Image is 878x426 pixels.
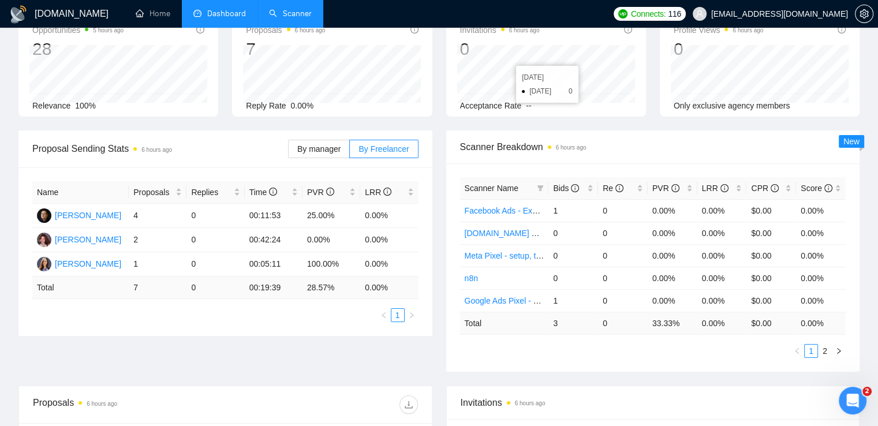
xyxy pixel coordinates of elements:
[55,257,121,270] div: [PERSON_NAME]
[326,188,334,196] span: info-circle
[196,25,204,33] span: info-circle
[32,276,129,299] td: Total
[55,233,121,246] div: [PERSON_NAME]
[295,27,326,33] time: 6 hours ago
[790,344,804,358] li: Previous Page
[129,228,186,252] td: 2
[598,267,648,289] td: 0
[246,101,286,110] span: Reply Rate
[548,222,598,244] td: 0
[548,312,598,334] td: 3
[360,228,418,252] td: 0.00%
[838,25,846,33] span: info-circle
[548,267,598,289] td: 0
[141,147,172,153] time: 6 hours ago
[9,5,28,24] img: logo
[818,344,832,358] li: 2
[603,184,623,193] span: Re
[843,137,860,146] span: New
[383,188,391,196] span: info-circle
[515,400,546,406] time: 6 hours ago
[796,222,846,244] td: 0.00%
[37,234,121,244] a: LY[PERSON_NAME]
[598,312,648,334] td: 0
[460,312,549,334] td: Total
[136,9,170,18] a: homeHome
[32,141,288,156] span: Proposal Sending Stats
[648,199,697,222] td: 0.00%
[246,38,325,60] div: 7
[746,199,796,222] td: $0.00
[771,184,779,192] span: info-circle
[855,5,873,23] button: setting
[380,312,387,319] span: left
[269,188,277,196] span: info-circle
[631,8,666,20] span: Connects:
[245,228,302,252] td: 00:42:24
[671,184,679,192] span: info-circle
[832,344,846,358] button: right
[245,204,302,228] td: 00:11:53
[835,347,842,354] span: right
[648,289,697,312] td: 0.00%
[733,27,763,33] time: 6 hours ago
[391,308,405,322] li: 1
[652,184,679,193] span: PVR
[75,101,96,110] span: 100%
[746,289,796,312] td: $0.00
[548,289,598,312] td: 1
[32,38,124,60] div: 28
[360,276,418,299] td: 0.00 %
[399,395,418,414] button: download
[697,222,747,244] td: 0.00%
[832,344,846,358] li: Next Page
[746,222,796,244] td: $0.00
[855,9,873,18] a: setting
[191,186,231,199] span: Replies
[648,312,697,334] td: 33.33 %
[618,9,627,18] img: upwork-logo.png
[526,101,531,110] span: --
[648,222,697,244] td: 0.00%
[697,267,747,289] td: 0.00%
[522,72,572,83] div: [DATE]
[249,188,277,197] span: Time
[746,244,796,267] td: $0.00
[410,25,419,33] span: info-circle
[37,259,121,268] a: IV[PERSON_NAME]
[697,244,747,267] td: 0.00%
[556,144,586,151] time: 6 hours ago
[796,244,846,267] td: 0.00%
[32,181,129,204] th: Name
[460,140,846,154] span: Scanner Breakdown
[855,9,873,18] span: setting
[794,347,801,354] span: left
[674,101,790,110] span: Only exclusive agency members
[377,308,391,322] button: left
[668,8,681,20] span: 116
[186,252,244,276] td: 0
[796,312,846,334] td: 0.00 %
[548,244,598,267] td: 0
[405,308,419,322] button: right
[819,345,831,357] a: 2
[796,289,846,312] td: 0.00%
[624,25,632,33] span: info-circle
[269,9,312,18] a: searchScanner
[702,184,728,193] span: LRR
[509,27,540,33] time: 6 hours ago
[824,184,832,192] span: info-circle
[302,228,360,252] td: 0.00%
[598,222,648,244] td: 0
[129,252,186,276] td: 1
[358,144,409,154] span: By Freelancer
[377,308,391,322] li: Previous Page
[465,296,646,305] a: Google Ads Pixel - setup, troubleshooting, tracking
[746,267,796,289] td: $0.00
[674,23,764,37] span: Profile Views
[307,188,334,197] span: PVR
[400,400,417,409] span: download
[522,85,572,97] li: [DATE]
[360,252,418,276] td: 0.00%
[790,344,804,358] button: left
